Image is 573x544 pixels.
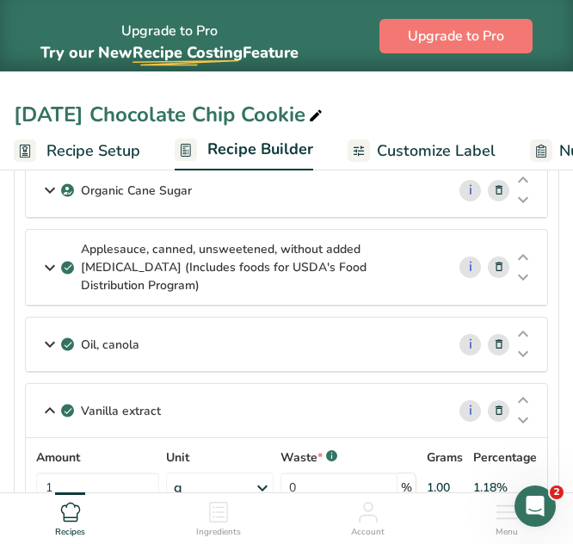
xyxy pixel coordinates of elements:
[348,132,496,170] a: Customize Label
[174,478,182,498] div: g
[207,138,313,161] span: Recipe Builder
[46,139,140,163] span: Recipe Setup
[427,448,463,467] p: Grams
[166,448,274,467] label: Unit
[196,493,241,540] a: Ingredients
[55,493,85,540] a: Recipes
[40,7,299,65] div: Upgrade to Pro
[81,402,161,420] p: Vanilla extract
[40,42,299,63] span: Try our New Feature
[14,132,140,170] a: Recipe Setup
[14,99,326,130] div: [DATE] Chocolate Chip Cookie
[408,26,504,46] span: Upgrade to Pro
[459,400,481,422] a: i
[26,318,547,372] div: Oil, canola i
[175,130,313,171] a: Recipe Builder
[427,479,450,497] div: 1.00
[514,485,556,527] iframe: Intercom live chat
[459,257,481,278] a: i
[26,164,547,218] div: Organic Cane Sugar i
[550,485,564,499] span: 2
[196,526,241,539] span: Ingredients
[280,448,323,467] p: Waste
[377,139,496,163] span: Customize Label
[81,336,139,354] p: Oil, canola
[55,526,85,539] span: Recipes
[36,448,159,467] label: Amount
[351,493,385,540] a: Account
[81,240,432,294] p: Applesauce, canned, unsweetened, without added [MEDICAL_DATA] (Includes foods for USDA's Food Dis...
[473,448,537,467] p: Percentage
[459,334,481,355] a: i
[81,182,192,200] p: Organic Cane Sugar
[496,526,518,539] span: Menu
[132,42,243,63] span: Recipe Costing
[351,526,385,539] span: Account
[459,180,481,201] a: i
[26,384,547,438] div: Vanilla extract i
[473,479,508,497] div: 1.18%
[379,19,533,53] button: Upgrade to Pro
[26,230,547,306] div: Applesauce, canned, unsweetened, without added [MEDICAL_DATA] (Includes foods for USDA's Food Dis...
